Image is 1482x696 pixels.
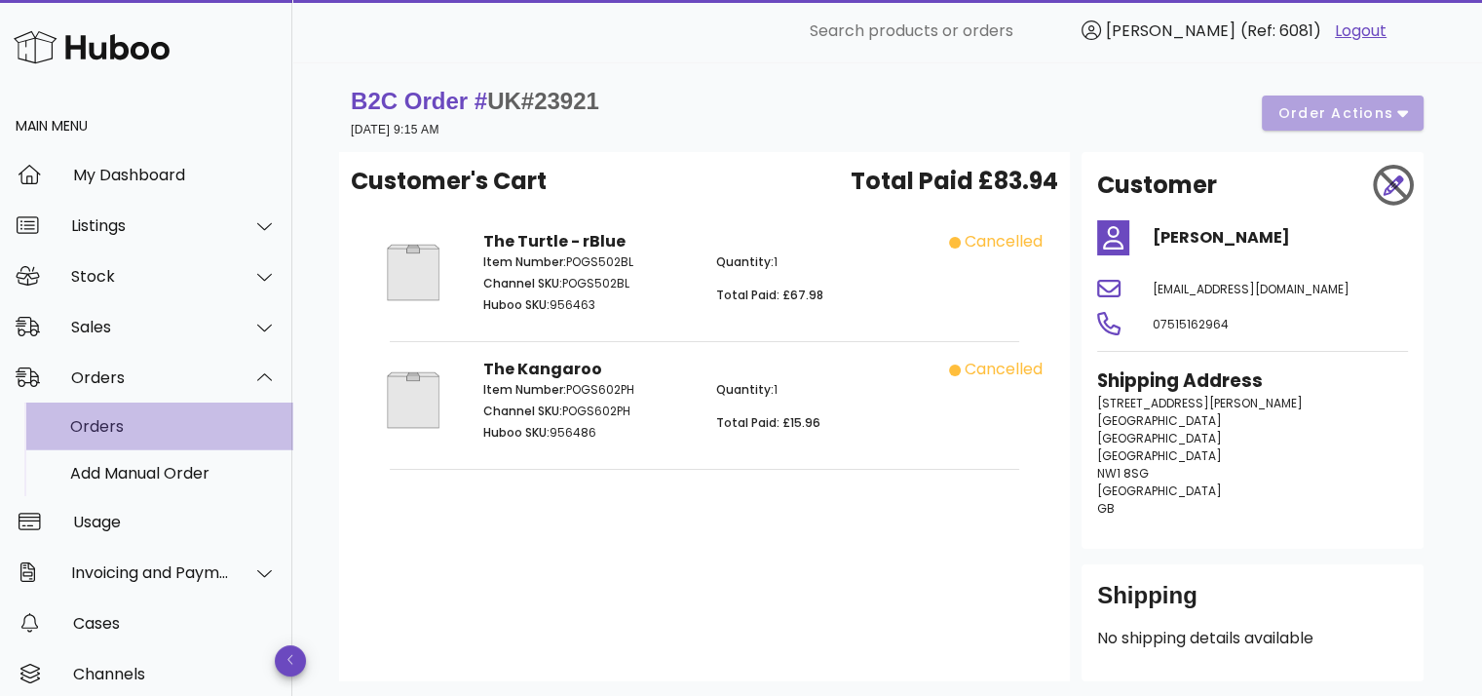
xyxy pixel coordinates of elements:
strong: The Kangaroo [483,358,602,380]
span: Quantity: [716,253,774,270]
p: POGS602PH [483,381,693,399]
p: 1 [716,381,926,399]
div: Add Manual Order [70,464,277,483]
span: Channel SKU: [483,275,562,291]
p: 956486 [483,424,693,442]
div: Channels [73,665,277,683]
span: [PERSON_NAME] [1106,19,1235,42]
span: Total Paid £83.94 [851,164,1058,199]
div: My Dashboard [73,166,277,184]
div: Cases [73,614,277,633]
span: GB [1097,500,1115,517]
p: No shipping details available [1097,627,1408,650]
span: [GEOGRAPHIC_DATA] [1097,483,1222,499]
small: [DATE] 9:15 AM [351,123,439,136]
span: UK#23921 [487,88,599,114]
div: Listings [71,216,230,235]
h3: Shipping Address [1097,367,1408,395]
div: cancelled [965,230,1043,253]
span: NW1 8SG [1097,465,1149,482]
span: [GEOGRAPHIC_DATA] [1097,447,1222,464]
span: [EMAIL_ADDRESS][DOMAIN_NAME] [1153,281,1349,297]
h2: Customer [1097,168,1217,203]
div: Usage [73,513,277,531]
div: Sales [71,318,230,336]
strong: The Turtle - rBlue [483,230,626,252]
span: [GEOGRAPHIC_DATA] [1097,412,1222,429]
span: (Ref: 6081) [1240,19,1321,42]
img: Product Image [366,358,460,443]
span: Total Paid: £15.96 [716,414,820,431]
span: Total Paid: £67.98 [716,287,823,303]
div: Invoicing and Payments [71,563,230,582]
div: Shipping [1097,580,1408,627]
p: POGS502BL [483,275,693,292]
strong: B2C Order # [351,88,599,114]
span: [GEOGRAPHIC_DATA] [1097,430,1222,446]
img: Product Image [366,230,460,315]
span: 07515162964 [1153,316,1229,332]
span: Channel SKU: [483,403,562,419]
span: Item Number: [483,253,566,270]
span: Huboo SKU: [483,296,550,313]
span: [STREET_ADDRESS][PERSON_NAME] [1097,395,1303,411]
span: Customer's Cart [351,164,547,199]
p: POGS602PH [483,403,693,420]
p: 1 [716,253,926,271]
div: Stock [71,267,230,286]
span: Huboo SKU: [483,424,550,441]
a: Logout [1335,19,1387,43]
p: 956463 [483,296,693,314]
span: Quantity: [716,381,774,398]
span: Item Number: [483,381,566,398]
h4: [PERSON_NAME] [1153,226,1408,250]
div: cancelled [965,358,1043,381]
img: Huboo Logo [14,26,170,68]
div: Orders [71,368,230,387]
p: POGS502BL [483,253,693,271]
div: Orders [70,417,277,436]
